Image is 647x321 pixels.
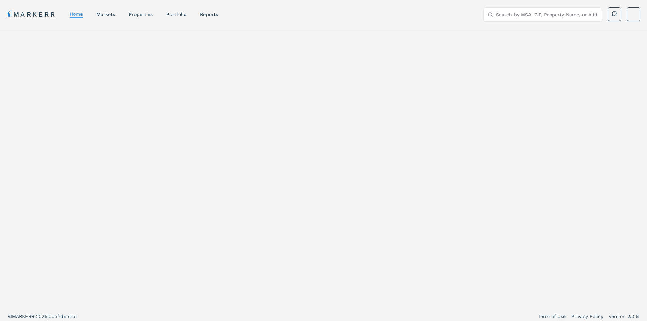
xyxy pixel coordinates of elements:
input: Search by MSA, ZIP, Property Name, or Address [496,8,598,21]
a: Version 2.0.6 [609,313,639,320]
span: MARKERR [12,314,36,319]
a: Term of Use [538,313,566,320]
a: MARKERR [7,10,56,19]
span: 2025 | [36,314,48,319]
a: reports [200,12,218,17]
a: Privacy Policy [571,313,603,320]
a: markets [96,12,115,17]
a: Portfolio [166,12,186,17]
a: properties [129,12,153,17]
a: home [70,11,83,17]
span: © [8,314,12,319]
span: Confidential [48,314,77,319]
